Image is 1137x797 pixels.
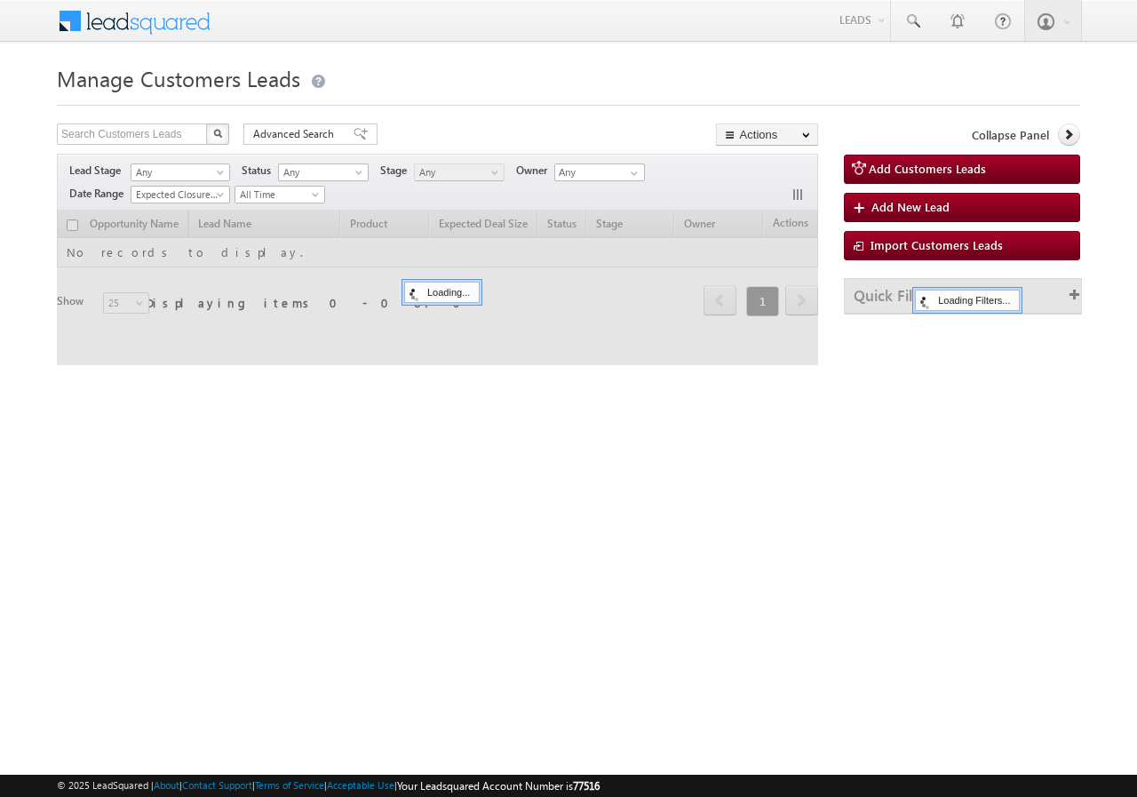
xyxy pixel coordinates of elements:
span: © 2025 LeadSquared | | | | | [57,777,600,794]
span: All Time [235,187,320,203]
span: Lead Stage [69,163,128,179]
div: Loading... [404,282,480,303]
a: Any [278,163,369,181]
span: Any [131,164,224,180]
span: 77516 [573,779,600,793]
a: Expected Closure Date [131,186,230,203]
button: Actions [716,124,818,146]
span: Stage [380,163,414,179]
span: Status [242,163,278,179]
span: Advanced Search [253,126,339,142]
input: Type to Search [554,163,645,181]
a: Any [131,163,230,181]
a: Terms of Service [255,779,324,791]
a: Any [414,163,505,181]
span: Date Range [69,186,131,202]
img: Search [213,129,222,138]
a: Contact Support [182,779,252,791]
a: Acceptable Use [327,779,394,791]
span: Any [279,164,363,180]
span: Add Customers Leads [869,161,986,176]
div: Loading Filters... [915,290,1020,311]
span: Import Customers Leads [871,237,1003,252]
span: Owner [516,163,554,179]
a: About [154,779,179,791]
span: Collapse Panel [972,127,1049,143]
span: Expected Closure Date [131,187,224,203]
span: Any [415,164,499,180]
span: Manage Customers Leads [57,64,300,92]
a: All Time [235,186,325,203]
span: Your Leadsquared Account Number is [397,779,600,793]
span: Add New Lead [871,199,950,214]
a: Show All Items [621,164,643,182]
